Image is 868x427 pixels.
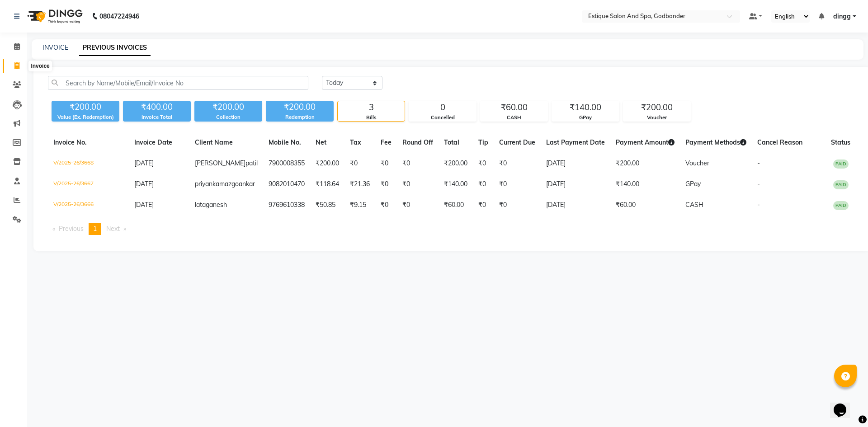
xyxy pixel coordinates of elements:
[757,180,760,188] span: -
[310,174,344,195] td: ₹118.64
[28,61,52,71] div: Invoice
[316,138,326,146] span: Net
[219,180,255,188] span: mazgoankar
[494,195,541,216] td: ₹0
[397,195,439,216] td: ₹0
[48,223,856,235] nav: Pagination
[552,114,619,122] div: GPay
[685,201,703,209] span: CASH
[831,138,850,146] span: Status
[123,101,191,113] div: ₹400.00
[830,391,859,418] iframe: chat widget
[833,160,849,169] span: PAID
[195,159,245,167] span: [PERSON_NAME]
[409,114,476,122] div: Cancelled
[245,159,258,167] span: patil
[610,195,680,216] td: ₹60.00
[194,101,262,113] div: ₹200.00
[481,101,547,114] div: ₹60.00
[79,40,151,56] a: PREVIOUS INVOICES
[623,114,690,122] div: Voucher
[610,174,680,195] td: ₹140.00
[541,195,610,216] td: [DATE]
[269,138,301,146] span: Mobile No.
[616,138,675,146] span: Payment Amount
[494,174,541,195] td: ₹0
[59,225,84,233] span: Previous
[263,174,310,195] td: 9082010470
[481,114,547,122] div: CASH
[397,174,439,195] td: ₹0
[123,113,191,121] div: Invoice Total
[134,201,154,209] span: [DATE]
[99,4,139,29] b: 08047224946
[48,76,308,90] input: Search by Name/Mobile/Email/Invoice No
[397,153,439,174] td: ₹0
[833,201,849,210] span: PAID
[757,138,802,146] span: Cancel Reason
[439,174,473,195] td: ₹140.00
[310,195,344,216] td: ₹50.85
[53,138,87,146] span: Invoice No.
[757,201,760,209] span: -
[402,138,433,146] span: Round Off
[93,225,97,233] span: 1
[381,138,392,146] span: Fee
[499,138,535,146] span: Current Due
[473,174,494,195] td: ₹0
[48,174,129,195] td: V/2025-26/3667
[266,101,334,113] div: ₹200.00
[344,195,375,216] td: ₹9.15
[541,174,610,195] td: [DATE]
[478,138,488,146] span: Tip
[134,138,172,146] span: Invoice Date
[473,153,494,174] td: ₹0
[206,201,227,209] span: ganesh
[310,153,344,174] td: ₹200.00
[134,180,154,188] span: [DATE]
[195,138,233,146] span: Client Name
[344,153,375,174] td: ₹0
[833,12,851,21] span: dingg
[134,159,154,167] span: [DATE]
[552,101,619,114] div: ₹140.00
[195,180,219,188] span: priyanka
[106,225,120,233] span: Next
[52,101,119,113] div: ₹200.00
[375,195,397,216] td: ₹0
[48,153,129,174] td: V/2025-26/3668
[338,101,405,114] div: 3
[439,195,473,216] td: ₹60.00
[338,114,405,122] div: Bills
[623,101,690,114] div: ₹200.00
[494,153,541,174] td: ₹0
[350,138,361,146] span: Tax
[444,138,459,146] span: Total
[52,113,119,121] div: Value (Ex. Redemption)
[263,195,310,216] td: 9769610338
[833,180,849,189] span: PAID
[266,113,334,121] div: Redemption
[195,201,206,209] span: lata
[439,153,473,174] td: ₹200.00
[473,195,494,216] td: ₹0
[375,153,397,174] td: ₹0
[344,174,375,195] td: ₹21.36
[546,138,605,146] span: Last Payment Date
[375,174,397,195] td: ₹0
[610,153,680,174] td: ₹200.00
[685,180,701,188] span: GPay
[42,43,68,52] a: INVOICE
[685,138,746,146] span: Payment Methods
[263,153,310,174] td: 7900008355
[48,195,129,216] td: V/2025-26/3666
[194,113,262,121] div: Collection
[685,159,709,167] span: Voucher
[23,4,85,29] img: logo
[409,101,476,114] div: 0
[541,153,610,174] td: [DATE]
[757,159,760,167] span: -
